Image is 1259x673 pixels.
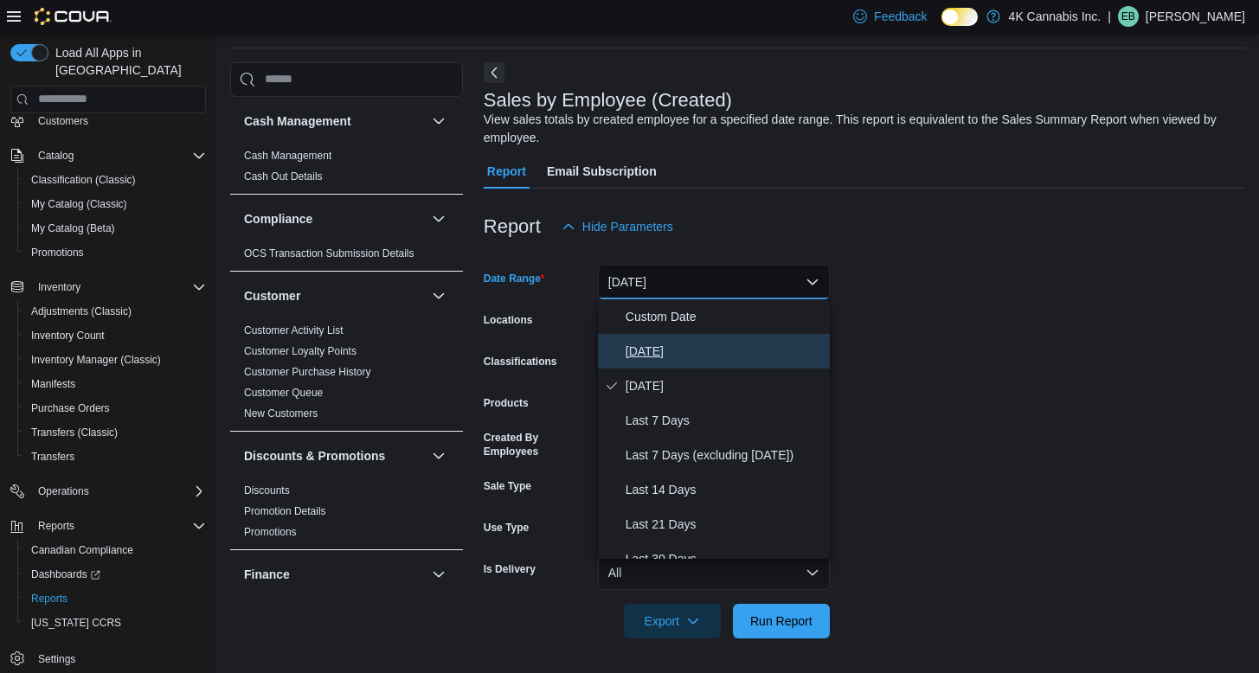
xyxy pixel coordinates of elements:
span: Inventory Manager (Classic) [24,349,206,370]
a: Dashboards [17,562,213,586]
span: Last 30 Days [626,548,823,569]
button: Inventory [31,277,87,298]
button: Next [484,62,504,83]
span: Load All Apps in [GEOGRAPHIC_DATA] [48,44,206,79]
span: Promotions [244,525,297,539]
button: My Catalog (Beta) [17,216,213,240]
label: Products [484,396,529,410]
label: Is Delivery [484,562,536,576]
span: My Catalog (Beta) [31,221,115,235]
h3: Sales by Employee (Created) [484,90,732,111]
button: [US_STATE] CCRS [17,611,213,635]
span: OCS Transaction Submission Details [244,247,414,260]
div: Eric Bayne [1118,6,1139,27]
button: Classification (Classic) [17,168,213,192]
span: Last 21 Days [626,514,823,535]
span: Reports [31,592,67,606]
span: New Customers [244,407,318,420]
button: Operations [31,481,96,502]
button: Reports [31,516,81,536]
button: Inventory Manager (Classic) [17,348,213,372]
a: Inventory Count [24,325,112,346]
div: Compliance [230,243,463,271]
button: Catalog [3,144,213,168]
h3: Compliance [244,210,312,228]
span: Email Subscription [547,154,657,189]
span: Export [634,604,710,638]
span: Transfers [24,446,206,467]
span: Cash Management [244,149,331,163]
span: Purchase Orders [31,401,110,415]
button: Reports [17,586,213,611]
div: Finance [230,599,463,647]
span: Adjustments (Classic) [31,304,132,318]
span: Customer Activity List [244,324,344,337]
button: Customers [3,108,213,133]
button: Transfers (Classic) [17,420,213,445]
a: Customer Purchase History [244,366,371,378]
a: Transfers (Classic) [24,422,125,443]
a: Customer Queue [244,387,323,399]
div: Discounts & Promotions [230,480,463,549]
a: My Catalog (Classic) [24,194,134,215]
span: Inventory Manager (Classic) [31,353,161,367]
a: Adjustments (Classic) [24,301,138,322]
span: Inventory [38,280,80,294]
button: Purchase Orders [17,396,213,420]
button: Run Report [733,604,830,638]
span: Inventory [31,277,206,298]
label: Classifications [484,355,557,369]
button: Discounts & Promotions [244,447,425,465]
button: Transfers [17,445,213,469]
button: Compliance [244,210,425,228]
button: My Catalog (Classic) [17,192,213,216]
h3: Customer [244,287,300,304]
button: Export [624,604,721,638]
span: Settings [38,652,75,666]
a: Manifests [24,374,82,394]
span: [US_STATE] CCRS [31,616,121,630]
button: [DATE] [598,265,830,299]
h3: Cash Management [244,112,351,130]
span: Catalog [31,145,206,166]
span: Inventory Count [31,329,105,343]
button: Inventory Count [17,324,213,348]
p: 4K Cannabis Inc. [1009,6,1102,27]
a: Discounts [244,484,290,497]
span: Reports [31,516,206,536]
span: Customer Purchase History [244,365,371,379]
span: Customer Loyalty Points [244,344,357,358]
span: Adjustments (Classic) [24,301,206,322]
button: Operations [3,479,213,503]
a: Canadian Compliance [24,540,140,561]
span: Last 7 Days (excluding [DATE]) [626,445,823,465]
button: Finance [428,564,449,585]
span: Discounts [244,484,290,497]
a: [US_STATE] CCRS [24,612,128,633]
label: Locations [484,313,533,327]
a: Dashboards [24,564,107,585]
div: Select listbox [598,299,830,559]
a: Customer Activity List [244,324,344,336]
span: Dashboards [31,567,100,581]
span: Cash Out Details [244,170,323,183]
span: Run Report [750,612,813,630]
span: Reports [24,588,206,609]
span: Last 7 Days [626,410,823,431]
span: Settings [31,647,206,669]
span: Customer Queue [244,386,323,400]
label: Sale Type [484,479,531,493]
span: Classification (Classic) [24,170,206,190]
a: Transfers [24,446,81,467]
span: Last 14 Days [626,479,823,500]
a: Cash Management [244,150,331,162]
span: My Catalog (Classic) [24,194,206,215]
a: Classification (Classic) [24,170,143,190]
a: Customers [31,111,95,131]
span: Canadian Compliance [31,543,133,557]
h3: Finance [244,566,290,583]
button: Manifests [17,372,213,396]
button: Cash Management [428,111,449,131]
span: Dark Mode [941,26,942,27]
a: OCS Transaction Submission Details [244,247,414,260]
